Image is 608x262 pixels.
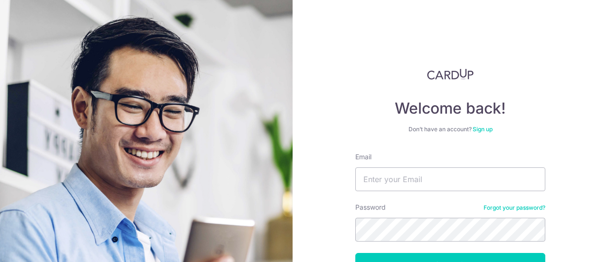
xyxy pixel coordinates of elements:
[473,126,493,133] a: Sign up
[355,167,545,191] input: Enter your Email
[355,203,386,212] label: Password
[355,152,371,162] label: Email
[484,204,545,212] a: Forgot your password?
[355,99,545,118] h4: Welcome back!
[427,68,474,80] img: CardUp Logo
[355,126,545,133] div: Don’t have an account?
